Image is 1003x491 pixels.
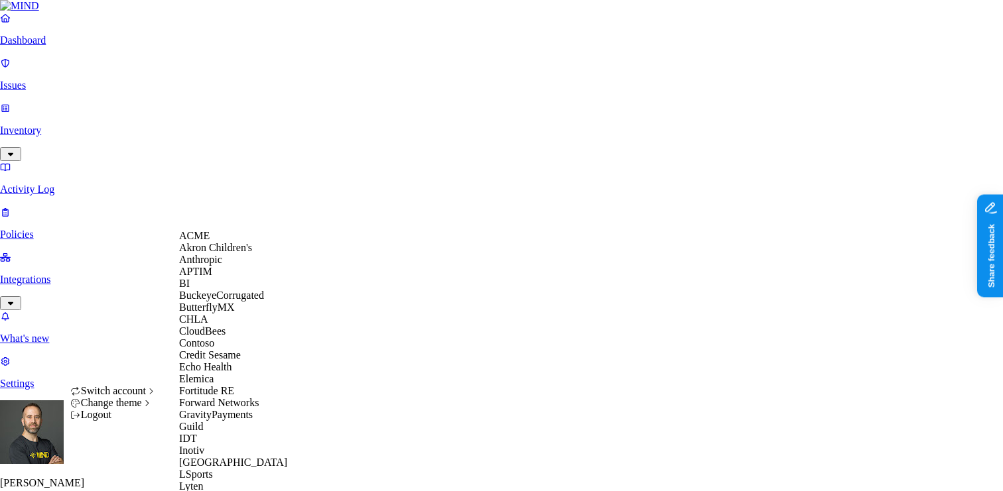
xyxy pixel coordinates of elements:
[179,468,213,480] span: LSports
[81,385,146,396] span: Switch account
[179,457,287,468] span: [GEOGRAPHIC_DATA]
[179,301,235,313] span: ButterflyMX
[179,349,241,360] span: Credit Sesame
[179,290,264,301] span: BuckeyeCorrugated
[179,421,203,432] span: Guild
[179,242,252,253] span: Akron Children's
[179,409,253,420] span: GravityPayments
[179,445,204,456] span: Inotiv
[179,385,234,396] span: Fortitude RE
[179,278,190,289] span: BI
[179,325,226,337] span: CloudBees
[179,266,212,277] span: APTIM
[179,397,259,408] span: Forward Networks
[179,337,214,349] span: Contoso
[179,373,214,384] span: Elemica
[179,230,210,241] span: ACME
[179,433,197,444] span: IDT
[179,361,232,372] span: Echo Health
[179,313,208,325] span: CHLA
[70,409,157,421] div: Logout
[179,254,222,265] span: Anthropic
[81,397,142,408] span: Change theme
